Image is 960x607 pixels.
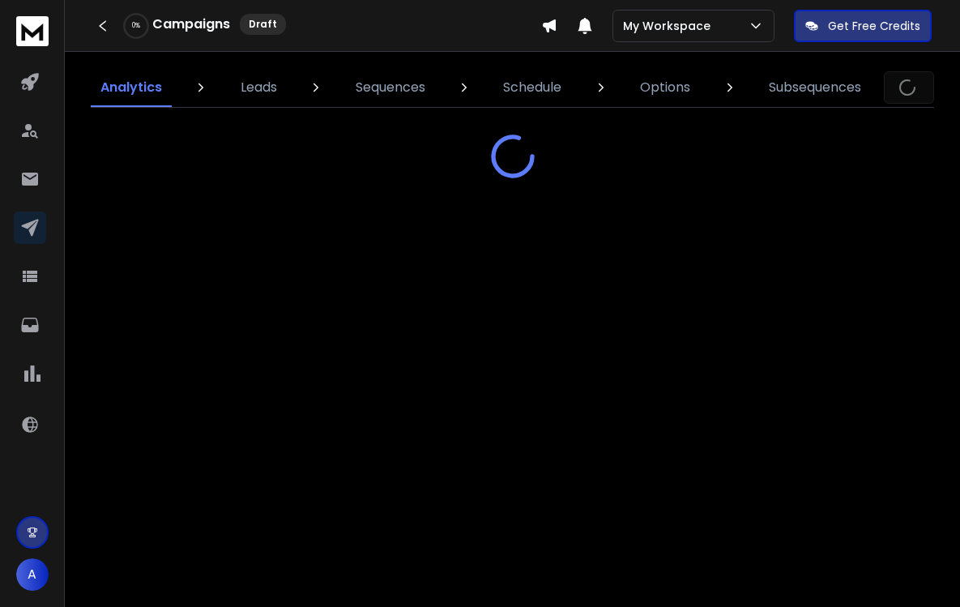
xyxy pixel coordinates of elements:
[794,10,932,42] button: Get Free Credits
[16,558,49,591] button: A
[100,78,162,97] p: Analytics
[828,18,920,34] p: Get Free Credits
[356,78,425,97] p: Sequences
[346,68,435,107] a: Sequences
[132,21,140,31] p: 0 %
[640,78,690,97] p: Options
[241,78,277,97] p: Leads
[769,78,861,97] p: Subsequences
[503,78,561,97] p: Schedule
[231,68,287,107] a: Leads
[623,18,717,34] p: My Workspace
[91,68,172,107] a: Analytics
[759,68,871,107] a: Subsequences
[493,68,571,107] a: Schedule
[152,15,230,34] h1: Campaigns
[630,68,700,107] a: Options
[240,14,286,35] div: Draft
[16,16,49,46] img: logo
